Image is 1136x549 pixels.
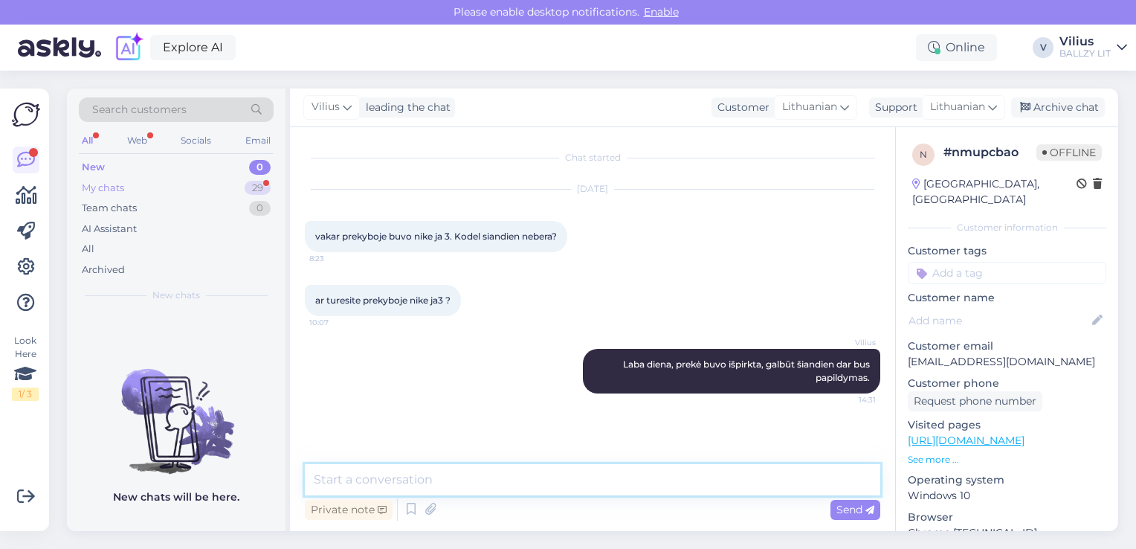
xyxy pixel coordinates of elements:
div: All [82,242,94,257]
div: 0 [249,201,271,216]
span: Search customers [92,102,187,118]
span: n [920,149,927,160]
a: [URL][DOMAIN_NAME] [908,434,1024,447]
span: vakar prekyboje buvo nike ja 3. Kodel siandien nebera? [315,231,557,242]
div: [GEOGRAPHIC_DATA], [GEOGRAPHIC_DATA] [912,176,1077,208]
div: Support [869,100,917,115]
div: Request phone number [908,391,1042,411]
p: New chats will be here. [113,489,239,505]
div: Customer [711,100,769,115]
div: Email [242,131,274,150]
p: Visited pages [908,417,1106,433]
p: Customer email [908,338,1106,354]
div: 29 [245,181,271,196]
div: Online [916,34,997,61]
p: Chrome [TECHNICAL_ID] [908,525,1106,541]
span: Send [836,503,874,516]
div: BALLZY LIT [1059,48,1111,60]
span: Vilius [820,337,876,348]
p: [EMAIL_ADDRESS][DOMAIN_NAME] [908,354,1106,370]
div: AI Assistant [82,222,137,237]
p: See more ... [908,453,1106,466]
div: Customer information [908,221,1106,234]
div: 0 [249,160,271,175]
p: Browser [908,510,1106,525]
span: 8:23 [309,253,365,264]
span: Lithuanian [930,99,985,115]
p: Customer tags [908,243,1106,259]
div: All [79,131,96,150]
span: Laba diena, prekė buvo išpirkta, galbūt šiandien dar bus papildymas. [623,359,872,383]
p: Windows 10 [908,488,1106,504]
a: Explore AI [150,35,236,60]
div: # nmupcbao [943,144,1036,161]
div: Socials [178,131,214,150]
p: Operating system [908,472,1106,488]
div: Vilius [1059,36,1111,48]
div: [DATE] [305,182,880,196]
span: Enable [639,5,683,19]
div: Chat started [305,151,880,164]
div: New [82,160,105,175]
span: Offline [1036,144,1102,161]
span: New chats [152,289,200,302]
img: explore-ai [113,32,144,63]
div: V [1033,37,1053,58]
span: Vilius [312,99,340,115]
div: My chats [82,181,124,196]
div: Archive chat [1011,97,1105,118]
div: 1 / 3 [12,388,39,401]
div: Archived [82,263,125,277]
div: Web [124,131,150,150]
p: Customer name [908,290,1106,306]
img: No chats [67,342,285,476]
p: Customer phone [908,376,1106,391]
img: Askly Logo [12,100,40,129]
div: leading the chat [360,100,451,115]
div: Look Here [12,334,39,401]
input: Add a tag [908,262,1106,284]
div: Private note [305,500,393,520]
span: 14:31 [820,394,876,405]
div: Team chats [82,201,137,216]
input: Add name [909,312,1089,329]
a: ViliusBALLZY LIT [1059,36,1127,60]
span: ar turesite prekyboje nike ja3 ? [315,295,451,306]
span: 10:07 [309,317,365,328]
span: Lithuanian [782,99,837,115]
